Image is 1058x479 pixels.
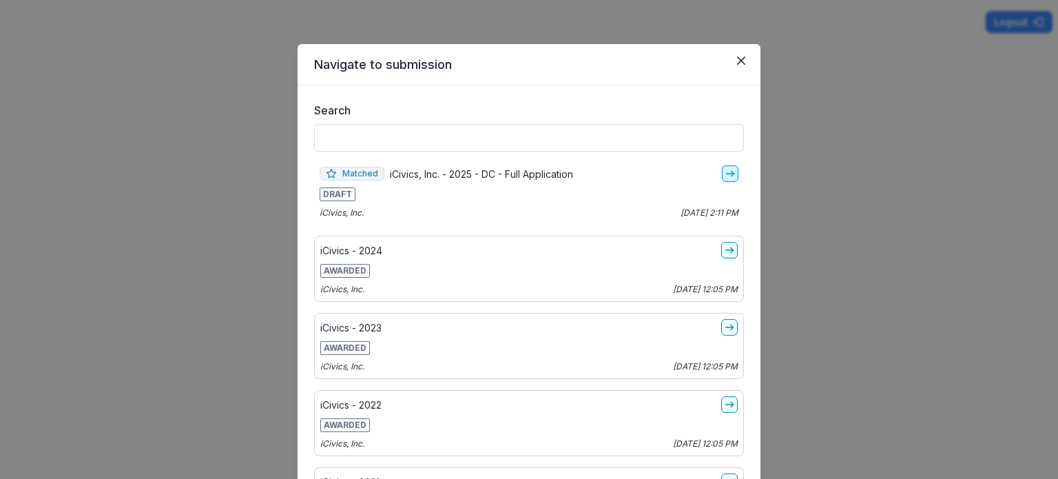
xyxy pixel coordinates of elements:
[673,283,738,296] p: [DATE] 12:05 PM
[681,207,738,219] p: [DATE] 2:11 PM
[298,44,760,85] header: Navigate to submission
[730,50,752,72] button: Close
[320,167,384,181] span: Matched
[320,207,364,219] p: iCivics, Inc.
[320,320,382,335] p: iCivics - 2023
[320,398,382,412] p: iCivics - 2022
[320,438,364,450] p: iCivics, Inc.
[320,418,370,432] span: AWARDED
[320,187,355,201] span: DRAFT
[320,283,364,296] p: iCivics, Inc.
[320,243,382,258] p: iCivics - 2024
[721,396,738,413] a: go-to
[673,360,738,373] p: [DATE] 12:05 PM
[314,102,736,119] label: Search
[722,165,738,182] a: go-to
[320,264,370,278] span: AWARDED
[721,319,738,336] a: go-to
[320,341,370,355] span: AWARDED
[673,438,738,450] p: [DATE] 12:05 PM
[390,167,573,181] p: iCivics, Inc. - 2025 - DC - Full Application
[320,360,364,373] p: iCivics, Inc.
[721,242,738,258] a: go-to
